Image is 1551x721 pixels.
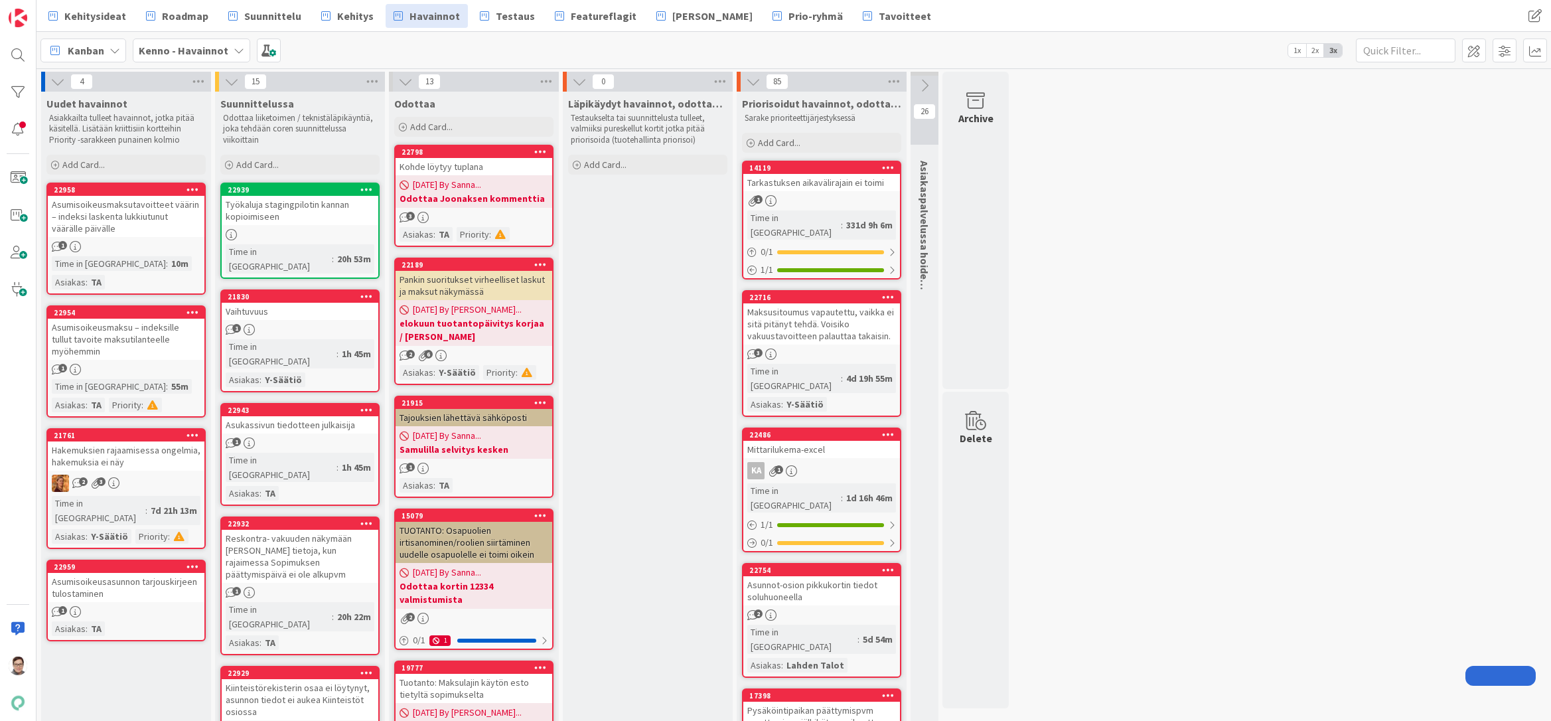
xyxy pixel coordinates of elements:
[259,486,261,501] span: :
[743,262,900,278] div: 1/1
[88,398,105,412] div: TA
[139,44,228,57] b: Kenno - Havainnot
[783,658,848,673] div: Lahden Talot
[761,263,773,277] span: 1 / 1
[402,398,552,408] div: 21915
[913,104,936,120] span: 26
[1288,44,1306,57] span: 1x
[222,518,378,583] div: 22932Reskontra- vakuuden näkymään [PERSON_NAME] tietoja, kun rajaimessa Sopimuksen päättymispäivä...
[222,667,378,720] div: 22929Kiinteistörekisterin osaa ei löytynyt, asunnon tiedot ei aukea Kiinteistöt osiossa
[783,397,827,412] div: Y-Säätiö
[64,8,126,24] span: Kehitysideat
[743,690,900,702] div: 17398
[571,8,636,24] span: Featureflagit
[54,431,204,440] div: 21761
[222,679,378,720] div: Kiinteistörekisterin osaa ei löytynyt, asunnon tiedot ei aukea Kiinteistöt osiossa
[483,365,516,380] div: Priority
[54,308,204,317] div: 22954
[394,396,554,498] a: 21915Tajouksien lähettävä sähköposti[DATE] By Sanna...Samulilla selvitys keskenAsiakas:TA
[743,291,900,345] div: 22716Maksusitoumus vapautettu, vaikka ei sitä pitänyt tehdä. Voisiko vakuustavoitteen palauttaa t...
[88,621,105,636] div: TA
[226,453,336,482] div: Time in [GEOGRAPHIC_DATA]
[859,632,896,647] div: 5d 54m
[433,478,435,493] span: :
[79,477,88,486] span: 2
[48,307,204,319] div: 22954
[433,227,435,242] span: :
[394,509,554,650] a: 15079TUOTANTO: Osapuolien irtisanominen/roolien siirtäminen uudelle osapuolelle ei toimi oikein[D...
[400,192,548,205] b: Odottaa Joonaksen kommenttia
[743,174,900,191] div: Tarkastuksen aikavälirajain ei toimi
[396,146,552,175] div: 22798Kohde löytyy tuplana
[743,291,900,303] div: 22716
[220,403,380,506] a: 22943Asukassivun tiedotteen julkaisijaTime in [GEOGRAPHIC_DATA]:1h 45mAsiakas:TA
[743,162,900,191] div: 14119Tarkastuksen aikavälirajain ei toimi
[48,307,204,360] div: 22954Asumisoikeusmaksu – indeksille tullut tavoite maksutilanteelle myöhemmin
[855,4,939,28] a: Tavoitteet
[228,185,378,195] div: 22939
[747,397,781,412] div: Asiakas
[516,365,518,380] span: :
[761,245,773,259] span: 0 / 1
[761,536,773,550] span: 0 / 1
[410,121,453,133] span: Add Card...
[413,706,522,720] span: [DATE] By [PERSON_NAME]...
[402,260,552,270] div: 22189
[958,110,994,126] div: Archive
[223,113,377,145] p: Odottaa liiketoimen / teknistäläpikäyntiä, joka tehdään coren suunnittelussa viikoittain
[86,275,88,289] span: :
[147,503,200,518] div: 7d 21h 13m
[1306,44,1324,57] span: 2x
[62,159,105,171] span: Add Card...
[9,657,27,675] img: SM
[747,625,857,654] div: Time in [GEOGRAPHIC_DATA]
[386,4,468,28] a: Havainnot
[97,477,106,486] span: 3
[68,42,104,58] span: Kanban
[141,398,143,412] span: :
[435,365,479,380] div: Y-Säätiö
[228,669,378,678] div: 22929
[222,184,378,196] div: 22939
[742,161,901,280] a: 14119Tarkastuksen aikavälirajain ei toimiTime in [GEOGRAPHIC_DATA]:331d 9h 6m0/11/1
[747,364,841,393] div: Time in [GEOGRAPHIC_DATA]
[400,443,548,456] b: Samulilla selvitys kesken
[222,196,378,225] div: Työkaluja stagingpilotin kannan kopioimiseen
[54,562,204,572] div: 22959
[418,74,441,90] span: 13
[743,564,900,576] div: 22754
[413,178,481,192] span: [DATE] By Sanna...
[743,429,900,441] div: 22486
[86,529,88,544] span: :
[406,350,415,359] span: 2
[135,529,168,544] div: Priority
[168,379,192,394] div: 55m
[424,350,433,359] span: 6
[743,534,900,551] div: 0/1
[336,347,338,361] span: :
[48,573,204,602] div: Asumisoikeusasunnon tarjouskirjeen tulostaminen
[259,372,261,387] span: :
[396,409,552,426] div: Tajouksien lähettävä sähköposti
[396,271,552,300] div: Pankin suoritukset virheelliset laskut ja maksut näkymässä
[396,397,552,426] div: 21915Tajouksien lähettävä sähköposti
[222,530,378,583] div: Reskontra- vakuuden näkymään [PERSON_NAME] tietoja, kun rajaimessa Sopimuksen päättymispäivä ei o...
[244,8,301,24] span: Suunnittelu
[145,503,147,518] span: :
[396,510,552,563] div: 15079TUOTANTO: Osapuolien irtisanominen/roolien siirtäminen uudelle osapuolelle ei toimi oikein
[843,491,896,505] div: 1d 16h 46m
[222,291,378,303] div: 21830
[879,8,931,24] span: Tavoitteet
[226,486,259,501] div: Asiakas
[743,517,900,533] div: 1/1
[334,609,374,624] div: 20h 22m
[400,317,548,343] b: elokuun tuotantopäivitys korjaa / [PERSON_NAME]
[781,658,783,673] span: :
[40,4,134,28] a: Kehitysideat
[775,465,783,474] span: 1
[745,113,899,123] p: Sarake prioriteettijärjestyksessä
[58,241,67,250] span: 1
[48,319,204,360] div: Asumisoikeusmaksu – indeksille tullut tavoite maksutilanteelle myöhemmin
[1324,44,1342,57] span: 3x
[46,305,206,418] a: 22954Asumisoikeusmaksu – indeksille tullut tavoite maksutilanteelle myöhemminTime in [GEOGRAPHIC_...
